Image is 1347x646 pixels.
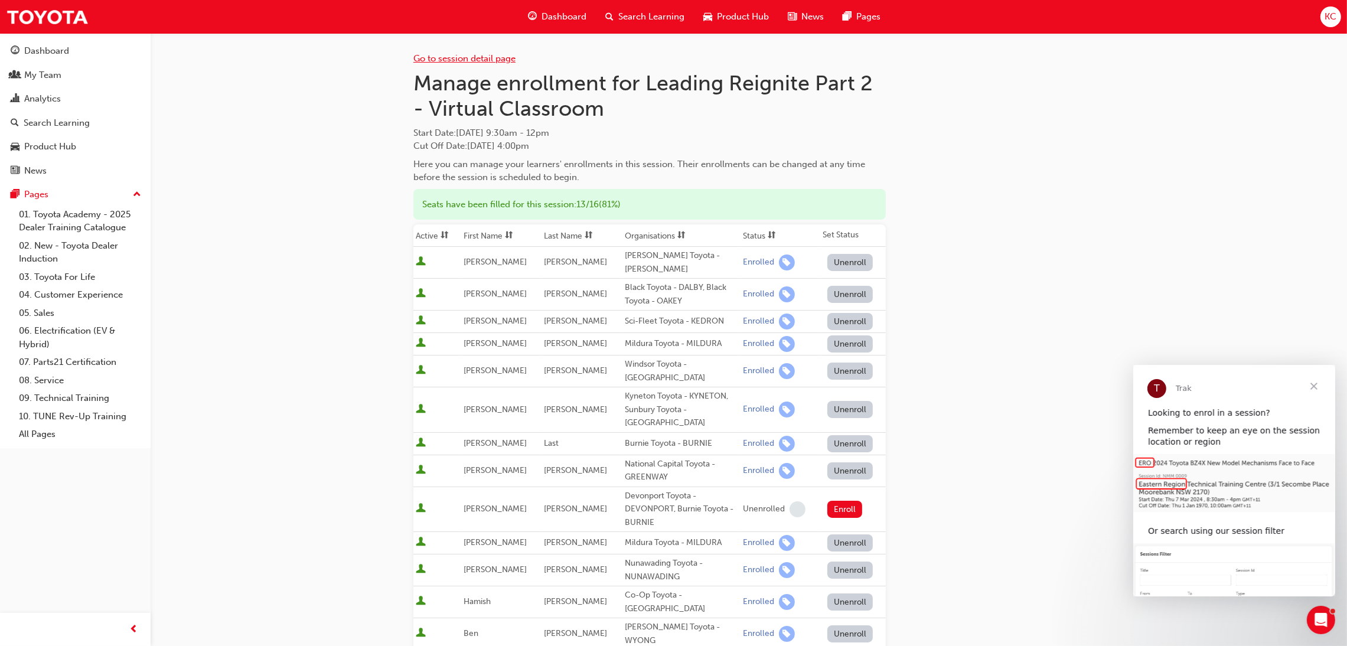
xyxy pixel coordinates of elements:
button: DashboardMy TeamAnalyticsSearch LearningProduct HubNews [5,38,146,184]
th: Toggle SortBy [622,224,741,247]
span: Hamish [464,596,491,606]
span: Last [544,438,559,448]
div: Mildura Toyota - MILDURA [625,337,738,351]
span: [PERSON_NAME] [464,316,527,326]
span: [PERSON_NAME] [464,537,527,547]
span: learningRecordVerb_ENROLL-icon [779,535,795,551]
a: 10. TUNE Rev-Up Training [14,407,146,426]
span: User is active [416,404,426,416]
img: Trak [6,4,89,30]
span: news-icon [11,166,19,177]
div: Windsor Toyota - [GEOGRAPHIC_DATA] [625,358,738,384]
a: 07. Parts21 Certification [14,353,146,371]
span: learningRecordVerb_ENROLL-icon [779,436,795,452]
span: learningRecordVerb_ENROLL-icon [779,626,795,642]
div: Pages [24,188,48,201]
span: up-icon [133,187,141,203]
span: learningRecordVerb_ENROLL-icon [779,314,795,329]
div: Unenrolled [743,504,785,515]
th: Toggle SortBy [741,224,820,247]
span: [PERSON_NAME] [544,289,607,299]
div: Sci-Fleet Toyota - KEDRON [625,315,738,328]
span: learningRecordVerb_ENROLL-icon [779,594,795,610]
div: Kyneton Toyota - KYNETON, Sunbury Toyota - [GEOGRAPHIC_DATA] [625,390,738,430]
a: guage-iconDashboard [518,5,596,29]
span: prev-icon [130,622,139,637]
a: 08. Service [14,371,146,390]
span: User is active [416,288,426,300]
div: Enrolled [743,338,774,350]
span: guage-icon [528,9,537,24]
span: learningRecordVerb_ENROLL-icon [779,562,795,578]
div: Here you can manage your learners' enrollments in this session. Their enrollments can be changed ... [413,158,886,184]
a: 02. New - Toyota Dealer Induction [14,237,146,268]
span: User is active [416,315,426,327]
div: Enrolled [743,465,774,477]
span: [PERSON_NAME] [544,596,607,606]
span: sorting-icon [768,231,776,241]
span: User is active [416,438,426,449]
span: [PERSON_NAME] [544,338,607,348]
a: Dashboard [5,40,146,62]
a: news-iconNews [778,5,833,29]
a: 03. Toyota For Life [14,268,146,286]
span: User is active [416,537,426,549]
div: Analytics [24,92,61,106]
span: [PERSON_NAME] [464,257,527,267]
div: Co-Op Toyota - [GEOGRAPHIC_DATA] [625,589,738,615]
div: Enrolled [743,257,774,268]
a: Search Learning [5,112,146,134]
span: learningRecordVerb_NONE-icon [790,501,805,517]
button: Pages [5,184,146,205]
a: 05. Sales [14,304,146,322]
button: Unenroll [827,534,873,552]
div: Search Learning [24,116,90,130]
div: Burnie Toyota - BURNIE [625,437,738,451]
div: National Capital Toyota - GREENWAY [625,458,738,484]
span: learningRecordVerb_ENROLL-icon [779,286,795,302]
a: 06. Electrification (EV & Hybrid) [14,322,146,353]
button: Unenroll [827,401,873,418]
span: [PERSON_NAME] [464,438,527,448]
span: User is active [416,338,426,350]
div: Black Toyota - DALBY, Black Toyota - OAKEY [625,281,738,308]
div: My Team [24,68,61,82]
span: learningRecordVerb_ENROLL-icon [779,363,795,379]
th: Toggle SortBy [461,224,542,247]
div: Mildura Toyota - MILDURA [625,536,738,550]
span: [PERSON_NAME] [544,628,607,638]
a: 09. Technical Training [14,389,146,407]
span: [PERSON_NAME] [464,366,527,376]
a: All Pages [14,425,146,443]
h1: Manage enrollment for Leading Reignite Part 2 - Virtual Classroom [413,70,886,122]
div: Enrolled [743,628,774,640]
span: [PERSON_NAME] [544,404,607,415]
button: Unenroll [827,593,873,611]
span: news-icon [788,9,797,24]
span: sorting-icon [677,231,686,241]
a: 04. Customer Experience [14,286,146,304]
span: [PERSON_NAME] [544,565,607,575]
span: guage-icon [11,46,19,57]
div: Enrolled [743,438,774,449]
div: Enrolled [743,596,774,608]
span: Product Hub [717,10,769,24]
span: learningRecordVerb_ENROLL-icon [779,463,795,479]
span: pages-icon [11,190,19,200]
span: KC [1325,10,1336,24]
div: Enrolled [743,565,774,576]
button: Unenroll [827,286,873,303]
span: Dashboard [542,10,586,24]
a: Go to session detail page [413,53,516,64]
span: User is active [416,256,426,268]
button: Unenroll [827,254,873,271]
span: search-icon [605,9,614,24]
a: My Team [5,64,146,86]
div: Product Hub [24,140,76,154]
span: Cut Off Date : [DATE] 4:00pm [413,141,529,151]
